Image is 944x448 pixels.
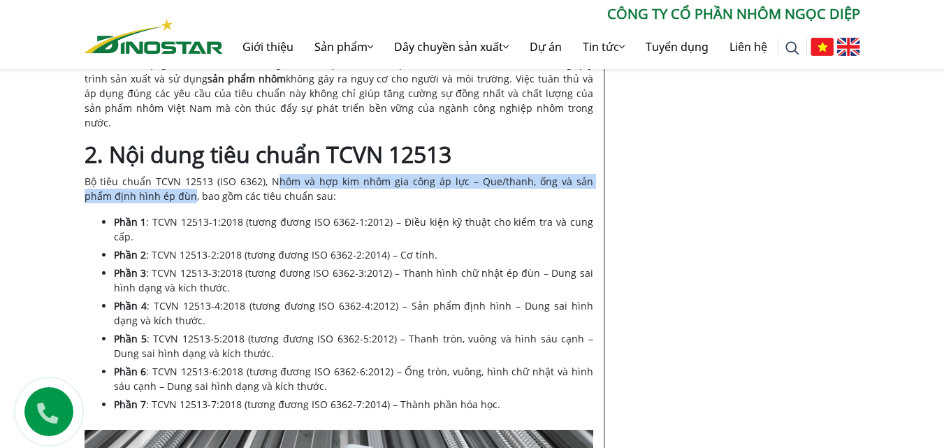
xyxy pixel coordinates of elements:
b: Phần 1 [114,215,147,229]
b: Phần 3 [114,266,146,280]
a: Dự án [519,24,572,69]
span: : TCVN 12513-2:2018 (tương đương ISO 6362-2:2014) – Cơ tính. [146,248,437,261]
a: Tin tức [572,24,635,69]
span: Bộ tiêu chuẩn TCVN 12513 (ISO 6362), Nhôm và hợp kim nhôm gia công áp lực – Que/thanh, ống và sản... [85,175,593,203]
span: : TCVN 12513-4:2018 (tương đương ISO 6362-4:2012) – Sản phẩm định hình – Dung sai hình dạng và kí... [114,299,593,327]
a: Dây chuyền sản xuất [384,24,519,69]
a: Tuyển dụng [635,24,719,69]
b: Phần 2 [114,248,146,261]
a: sản phẩm nhôm [208,72,286,85]
a: Liên hệ [719,24,778,69]
img: Nhôm Dinostar [85,19,223,54]
strong: 2. Nội dung tiêu chuẩn TCVN 12513 [85,139,451,169]
p: CÔNG TY CỔ PHẦN NHÔM NGỌC DIỆP [223,3,860,24]
b: Phần 7 [114,398,146,411]
img: English [837,38,860,56]
span: : TCVN 12513-5:2018 (tương đương ISO 6362-5:2012) – Thanh tròn, vuông và hình sáu cạnh – Dung sai... [114,332,593,360]
b: Phần 6 [114,365,147,378]
img: search [785,41,799,55]
img: Tiếng Việt [811,38,834,56]
b: Phần 5 [114,332,147,345]
a: Giới thiệu [232,24,304,69]
span: : TCVN 12513-6:2018 (tương đương ISO 6362-6:2012) – Ống tròn, vuông, hình chữ nhật và hình sáu cạ... [114,365,593,393]
span: : TCVN 12513-3:2018 (tương đương ISO 6362-3:2012) – Thanh hình chữ nhật ép đùn – Dung sai hình dạ... [114,266,593,294]
a: Sản phẩm [304,24,384,69]
b: Phần 4 [114,299,147,312]
span: : TCVN 12513-1:2018 (tương đương ISO 6362-1:2012) – Điều kiện kỹ thuật cho kiểm tra và cung cấp. [114,215,593,243]
span: : TCVN 12513-7:2018 (tương đương ISO 6362-7:2014) – Thành phần hóa học. [146,398,500,411]
span: Bộ tiêu chuẩn nhôm TCVN 12513 giúp đảm bảo sản phẩm và vật liệu nhôm được sản xuất tuân thủ các t... [85,43,593,129]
